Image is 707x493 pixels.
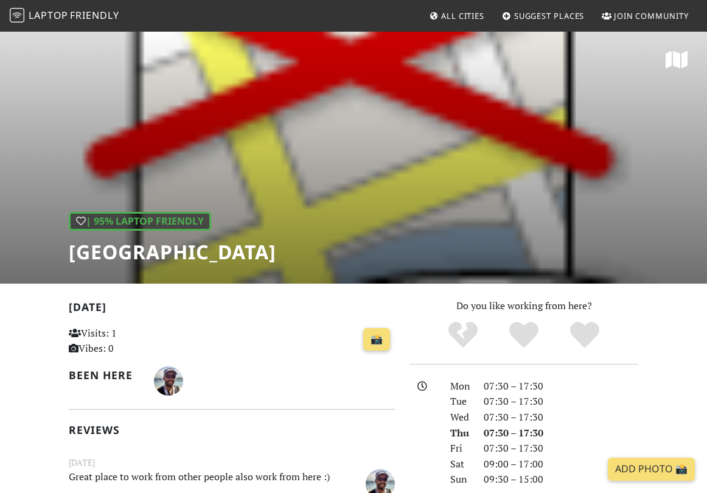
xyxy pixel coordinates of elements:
h2: Been here [69,369,139,382]
div: Fri [443,441,477,456]
div: Sun [443,472,477,488]
span: Carlos Monteiro [366,476,395,489]
span: Join Community [614,10,689,21]
div: Wed [443,410,477,425]
a: Join Community [597,5,694,27]
div: 07:30 – 17:30 [476,441,646,456]
span: Friendly [70,9,119,22]
span: Suggest Places [514,10,585,21]
div: Sat [443,456,477,472]
h2: [DATE] [69,301,395,318]
h1: [GEOGRAPHIC_DATA] [69,240,276,264]
div: 07:30 – 17:30 [476,394,646,410]
h2: Reviews [69,424,395,436]
a: Suggest Places [497,5,590,27]
div: 07:30 – 17:30 [476,425,646,441]
img: LaptopFriendly [10,8,24,23]
a: Add Photo 📸 [608,458,695,481]
div: 07:30 – 17:30 [476,410,646,425]
span: Laptop [29,9,68,22]
a: LaptopFriendly LaptopFriendly [10,5,119,27]
a: 📸 [363,328,390,351]
div: 07:30 – 17:30 [476,379,646,394]
div: 09:00 – 17:00 [476,456,646,472]
p: Do you like working from here? [409,298,638,314]
div: | 95% Laptop Friendly [69,212,211,231]
p: Visits: 1 Vibes: 0 [69,326,168,357]
span: Carlos Monteiro [154,373,183,386]
div: Yes [493,320,554,351]
div: Mon [443,379,477,394]
span: All Cities [441,10,484,21]
a: All Cities [424,5,489,27]
div: Definitely! [554,320,615,351]
small: [DATE] [61,456,402,469]
div: No [433,320,493,351]
div: Tue [443,394,477,410]
img: 1065-carlos.jpg [154,366,183,396]
div: 09:30 – 15:00 [476,472,646,488]
div: Thu [443,425,477,441]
